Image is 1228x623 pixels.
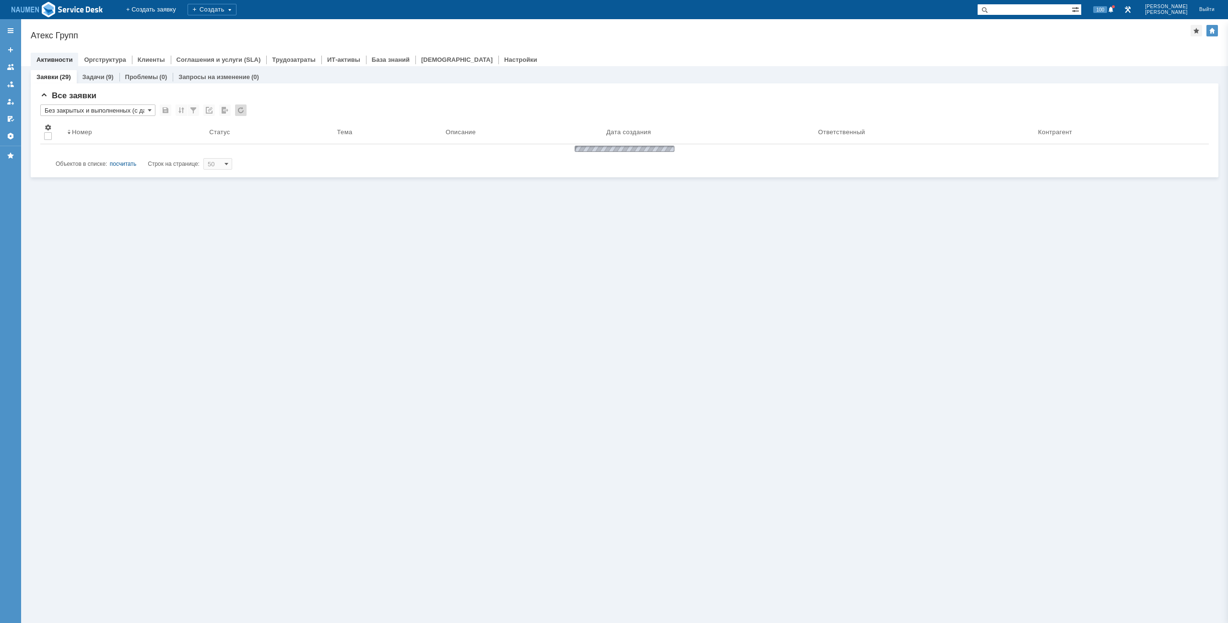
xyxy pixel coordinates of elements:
[84,56,126,63] a: Оргструктура
[178,73,250,81] a: Запросы на изменение
[36,73,58,81] a: Заявки
[44,124,52,131] span: Настройки
[219,104,231,116] div: Экспорт списка
[56,158,200,170] i: Строк на странице:
[188,4,236,15] div: Создать
[1191,25,1202,36] div: Добавить в избранное
[446,128,476,136] div: Описание
[1206,25,1218,36] div: Изменить домашнюю страницу
[1122,4,1134,15] a: Перейти в интерфейс администратора
[177,56,261,63] a: Соглашения и услуги (SLA)
[1093,6,1107,13] span: 100
[205,120,333,144] th: Статус
[125,73,158,81] a: Проблемы
[3,42,18,58] a: Создать заявку
[160,104,171,116] div: Сохранить вид
[602,120,815,144] th: Дата создания
[815,120,1034,144] th: Ответственный
[72,128,92,136] div: Номер
[251,73,259,81] div: (0)
[333,120,441,144] th: Тема
[12,1,103,18] img: Ad3g3kIAYj9CAAAAAElFTkSuQmCC
[372,56,410,63] a: База знаний
[1145,4,1188,10] span: [PERSON_NAME]
[572,144,677,153] img: wJIQAAOwAAAAAAAAAAAA==
[3,128,18,144] a: Настройки
[337,128,352,136] div: Тема
[235,104,247,116] div: Обновлять список
[63,120,205,144] th: Номер
[3,77,18,92] a: Заявки в моей ответственности
[272,56,316,63] a: Трудозатраты
[138,56,165,63] a: Клиенты
[31,31,1191,40] div: Атекс Групп
[106,73,114,81] div: (9)
[83,73,105,81] a: Задачи
[159,73,167,81] div: (0)
[110,158,137,170] div: посчитать
[818,128,865,136] div: Ответственный
[209,128,230,136] div: Статус
[1072,4,1081,13] span: Расширенный поиск
[36,56,72,63] a: Активности
[56,161,107,167] span: Объектов в списке:
[1145,10,1188,15] span: [PERSON_NAME]
[203,104,215,116] div: Скопировать ссылку на список
[1034,120,1209,144] th: Контрагент
[12,1,103,18] a: Перейти на домашнюю страницу
[327,56,360,63] a: ИТ-активы
[3,94,18,109] a: Мои заявки
[188,104,199,116] div: Фильтрация...
[40,91,96,100] span: Все заявки
[3,59,18,75] a: Заявки на командах
[504,56,537,63] a: Настройки
[176,104,187,116] div: Сортировка...
[3,111,18,127] a: Мои согласования
[606,128,651,136] div: Дата создания
[421,56,493,63] a: [DEMOGRAPHIC_DATA]
[59,73,71,81] div: (29)
[1038,128,1072,136] div: Контрагент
